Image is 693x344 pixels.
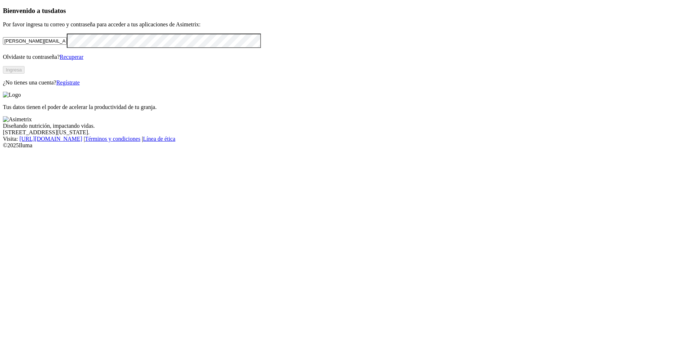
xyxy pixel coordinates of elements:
[3,7,690,15] h3: Bienvenido a tus
[3,92,21,98] img: Logo
[3,21,690,28] p: Por favor ingresa tu correo y contraseña para acceder a tus aplicaciones de Asimetrix:
[56,79,80,86] a: Regístrate
[3,142,690,149] div: © 2025 Iluma
[3,136,690,142] div: Visita : | |
[3,79,690,86] p: ¿No tienes una cuenta?
[3,37,67,45] input: Tu correo
[3,129,690,136] div: [STREET_ADDRESS][US_STATE].
[3,66,25,74] button: Ingresa
[3,116,32,123] img: Asimetrix
[3,54,690,60] p: Olvidaste tu contraseña?
[60,54,83,60] a: Recuperar
[85,136,140,142] a: Términos y condiciones
[3,123,690,129] div: Diseñando nutrición, impactando vidas.
[3,104,690,110] p: Tus datos tienen el poder de acelerar la productividad de tu granja.
[143,136,175,142] a: Línea de ética
[51,7,66,14] span: datos
[19,136,82,142] a: [URL][DOMAIN_NAME]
